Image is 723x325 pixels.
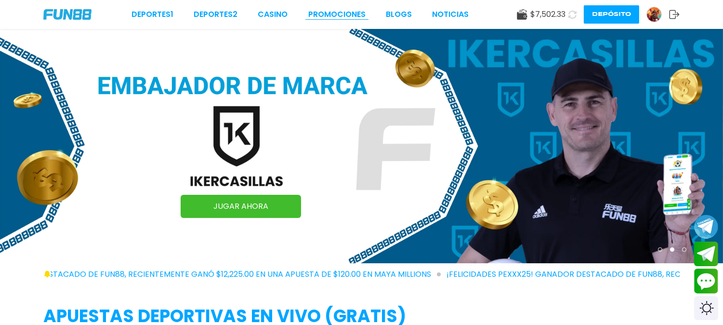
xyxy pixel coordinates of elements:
span: $ 7,502.33 [530,9,565,20]
a: Avatar [646,7,669,22]
button: Depósito [584,5,639,24]
a: Deportes2 [194,9,237,20]
a: Deportes1 [131,9,173,20]
a: Promociones [308,9,366,20]
button: Contact customer service [694,269,718,294]
div: Switch theme [694,296,718,320]
img: Avatar [647,7,661,22]
a: CASINO [258,9,288,20]
a: JUGAR AHORA [181,195,301,218]
img: Company Logo [43,9,92,20]
button: Join telegram channel [694,214,718,239]
button: Join telegram [694,242,718,267]
a: BLOGS [386,9,412,20]
a: NOTICIAS [432,9,469,20]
